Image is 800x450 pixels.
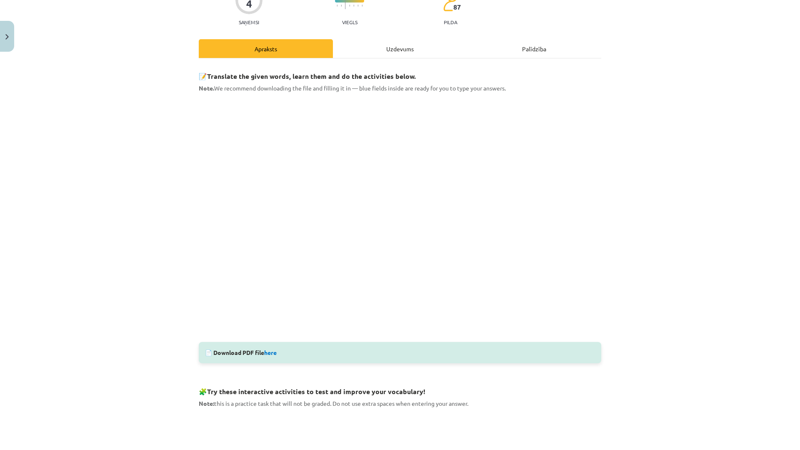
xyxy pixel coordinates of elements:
h3: 🧩 [199,381,601,397]
strong: Translate the given words, learn them and do the activities below. [207,72,416,80]
a: here [264,349,277,356]
p: Viegls [342,19,357,25]
img: icon-short-line-57e1e144782c952c97e751825c79c345078a6d821885a25fce030b3d8c18986b.svg [353,5,354,7]
span: this is a practice task that will not be graded. Do not use extra spaces when entering your answer. [199,400,468,407]
p: pilda [444,19,457,25]
strong: Note: [199,400,214,407]
p: Saņemsi [235,19,262,25]
img: icon-close-lesson-0947bae3869378f0d4975bcd49f059093ad1ed9edebbc8119c70593378902aed.svg [5,34,9,40]
img: icon-short-line-57e1e144782c952c97e751825c79c345078a6d821885a25fce030b3d8c18986b.svg [341,5,342,7]
div: Uzdevums [333,39,467,58]
strong: Note. [199,84,214,92]
span: 87 [453,3,461,11]
strong: Try these interactive activities to test and improve your vocabulary! [207,387,425,396]
img: icon-short-line-57e1e144782c952c97e751825c79c345078a6d821885a25fce030b3d8c18986b.svg [349,5,350,7]
div: Palīdzība [467,39,601,58]
h3: 📝 [199,66,601,81]
div: 📄 Download PDF file [199,342,601,363]
img: icon-short-line-57e1e144782c952c97e751825c79c345078a6d821885a25fce030b3d8c18986b.svg [357,5,358,7]
div: Apraksts [199,39,333,58]
span: We recommend downloading the file and filling it in — blue fields inside are ready for you to typ... [199,84,506,92]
